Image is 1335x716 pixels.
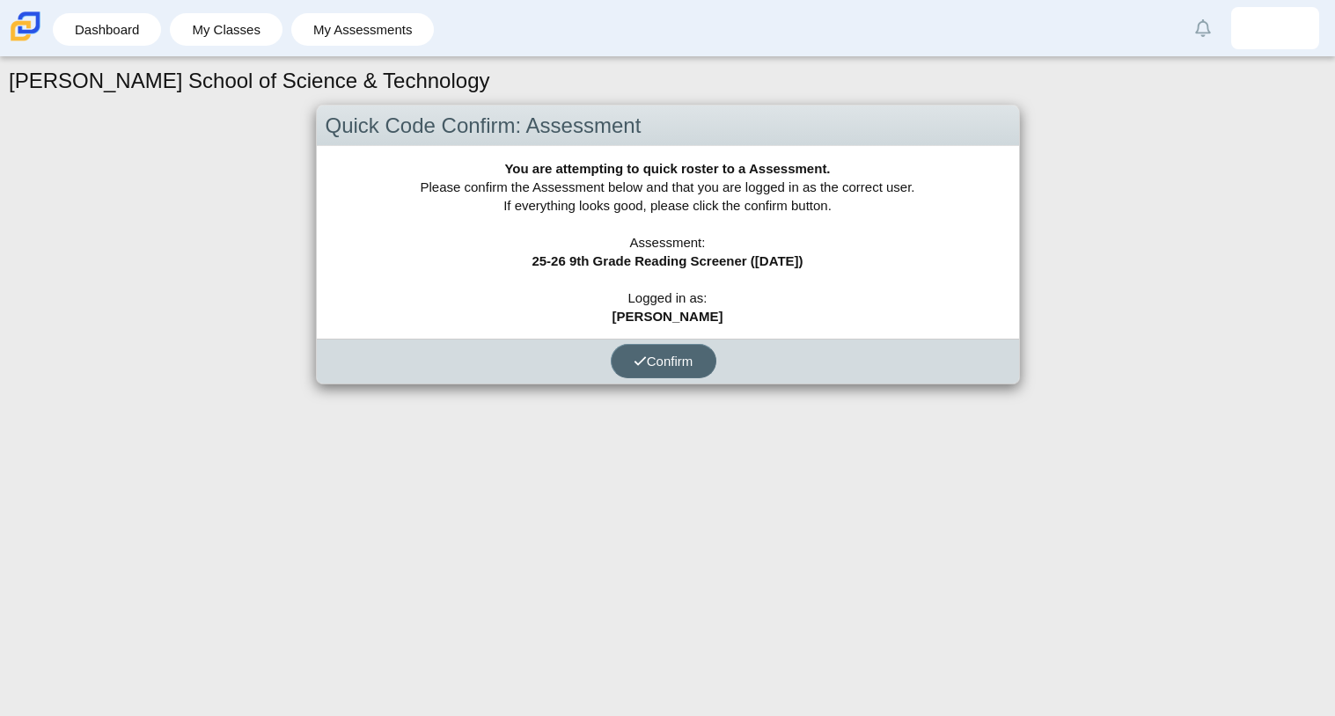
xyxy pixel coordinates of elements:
a: My Assessments [300,13,426,46]
a: Alerts [1184,9,1222,47]
span: Confirm [634,354,693,369]
a: Carmen School of Science & Technology [7,33,44,47]
b: 25-26 9th Grade Reading Screener ([DATE]) [532,253,803,268]
button: Confirm [611,344,716,378]
div: Quick Code Confirm: Assessment [317,106,1019,147]
b: You are attempting to quick roster to a Assessment. [504,161,830,176]
b: [PERSON_NAME] [612,309,723,324]
img: einila.birkley.9kQBnt [1261,14,1289,42]
h1: [PERSON_NAME] School of Science & Technology [9,66,490,96]
img: Carmen School of Science & Technology [7,8,44,45]
a: Dashboard [62,13,152,46]
a: einila.birkley.9kQBnt [1231,7,1319,49]
div: Please confirm the Assessment below and that you are logged in as the correct user. If everything... [317,146,1019,339]
a: My Classes [179,13,274,46]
